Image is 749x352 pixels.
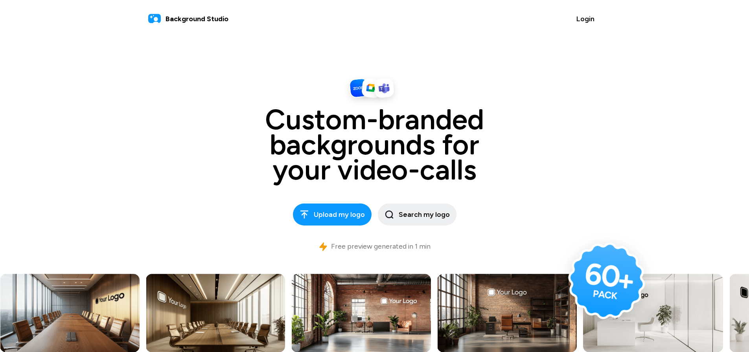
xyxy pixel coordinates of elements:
span: Search my logo [385,209,450,220]
span: Login [576,14,594,24]
img: Badge [563,238,650,324]
img: Logo Zoom [348,78,369,99]
img: Logo Meet [361,78,382,99]
a: Background Studio [148,13,228,25]
span: Upload my logo [300,209,365,220]
button: Search my logo [378,203,456,225]
img: Logo Microsoft [374,78,394,99]
img: logo [148,13,161,25]
span: Background Studio [166,14,228,24]
p: Free preview generated in 1 min [331,241,431,252]
h1: Custom-branded backgrounds for your video-calls [198,107,552,182]
button: Login [570,9,601,28]
button: Upload my logo [293,203,372,225]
